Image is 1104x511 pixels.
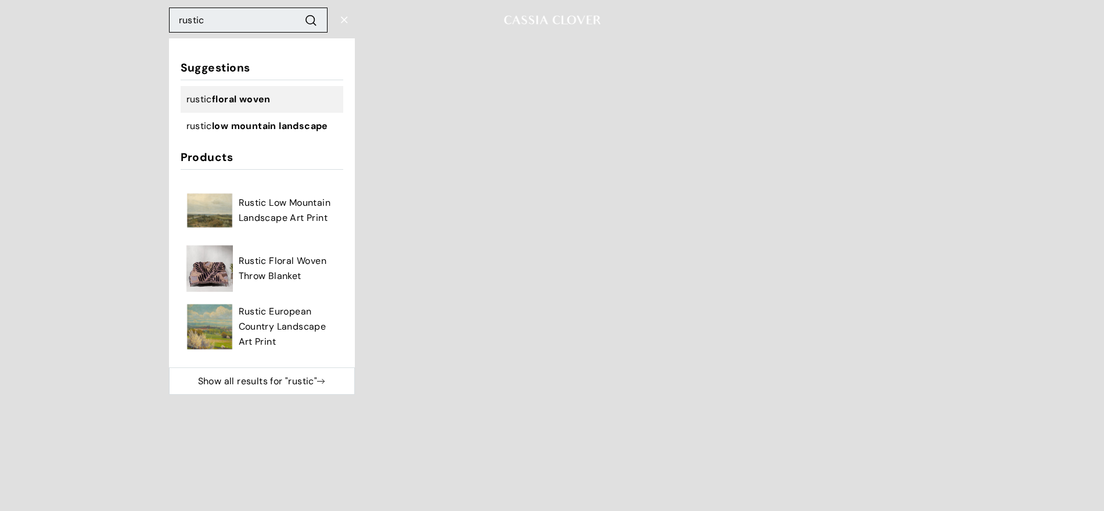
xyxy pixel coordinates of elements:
img: Rustic European Country Landscape Art Print [186,303,233,350]
span: floral woven [212,93,271,105]
input: Search [169,8,328,33]
a: Rustic European Country Landscape Art Print Rustic European Country Landscape Art Print [186,303,337,350]
span: Rustic European Country Landscape Art Print [239,304,337,349]
a: rusticlow mountain landscape [186,119,337,134]
a: Rustic Low Mountain Landscape Art Print Rustic Low Mountain Landscape Art Print [186,187,337,234]
button: Show all results for "rustic" [169,367,355,395]
mark: rustic [186,120,212,132]
span: low mountain landscape [212,120,328,132]
span: Rustic Floral Woven Throw Blanket [239,253,337,283]
h3: Suggestions [181,62,343,80]
img: Rustic Floral Woven Throw Blanket [186,245,233,292]
mark: rustic [186,93,212,105]
a: rusticfloral woven [186,92,337,107]
a: Rustic Floral Woven Throw Blanket Rustic Floral Woven Throw Blanket [186,245,337,292]
img: Rustic Low Mountain Landscape Art Print [186,187,233,234]
h3: Products [181,151,343,170]
span: Rustic Low Mountain Landscape Art Print [239,195,337,225]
